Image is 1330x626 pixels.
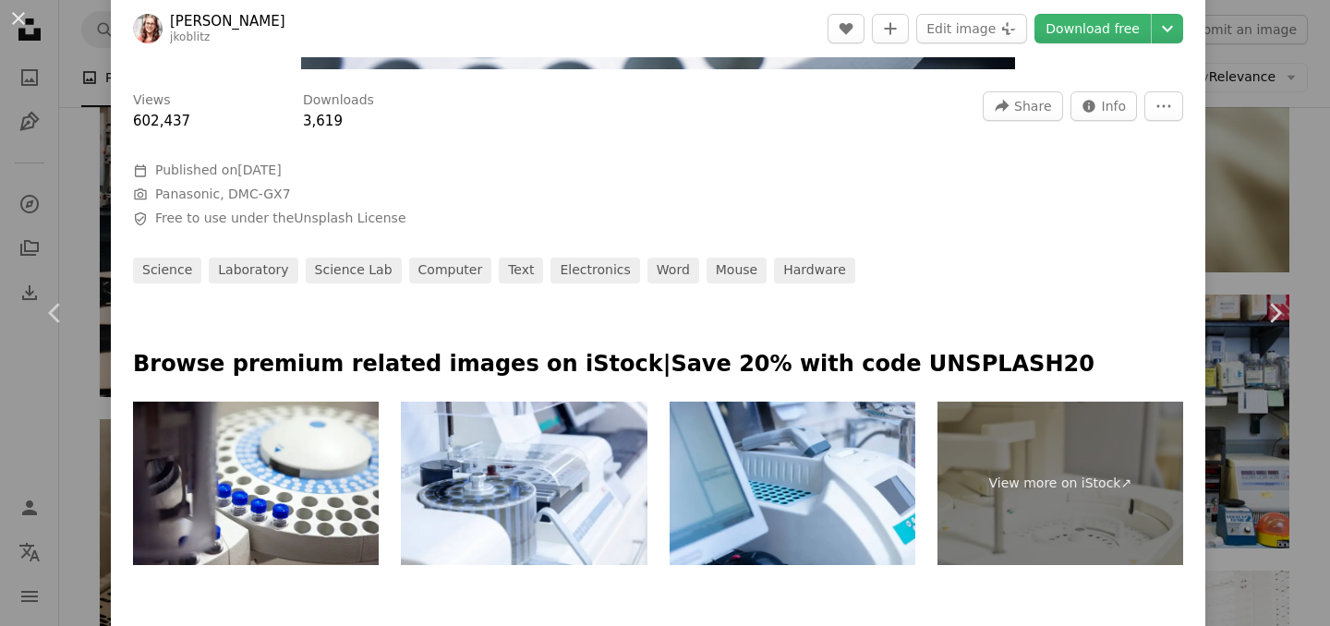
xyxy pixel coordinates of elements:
[1014,92,1051,120] span: Share
[133,350,1183,379] p: Browse premium related images on iStock | Save 20% with code UNSPLASH20
[670,402,915,566] img: Centrifuge
[550,258,639,283] a: electronics
[983,91,1062,121] button: Share this image
[872,14,909,43] button: Add to Collection
[133,113,190,129] span: 602,437
[155,186,291,204] button: Panasonic, DMC-GX7
[1219,224,1330,402] a: Next
[1152,14,1183,43] button: Choose download size
[155,210,406,228] span: Free to use under the
[209,258,297,283] a: laboratory
[133,258,201,283] a: science
[937,402,1183,566] a: View more on iStock↗
[133,402,379,566] img: Chromatograph vial
[133,91,171,110] h3: Views
[1070,91,1138,121] button: Stats about this image
[1102,92,1127,120] span: Info
[499,258,543,283] a: text
[237,163,281,177] time: March 5, 2021 at 8:57:24 AM GMT
[774,258,855,283] a: hardware
[155,163,282,177] span: Published on
[133,14,163,43] img: Go to Julia Koblitz's profile
[1034,14,1151,43] a: Download free
[409,258,492,283] a: computer
[401,402,647,566] img: Biochemical analysis of blood, COVID-19. Sample analysis in a large laboratory. Male hand puts sa...
[916,14,1027,43] button: Edit image
[647,258,699,283] a: word
[306,258,402,283] a: science lab
[303,91,374,110] h3: Downloads
[303,113,343,129] span: 3,619
[294,211,405,225] a: Unsplash License
[707,258,767,283] a: mouse
[828,14,864,43] button: Like
[170,30,210,43] a: jkoblitz
[170,12,285,30] a: [PERSON_NAME]
[1144,91,1183,121] button: More Actions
